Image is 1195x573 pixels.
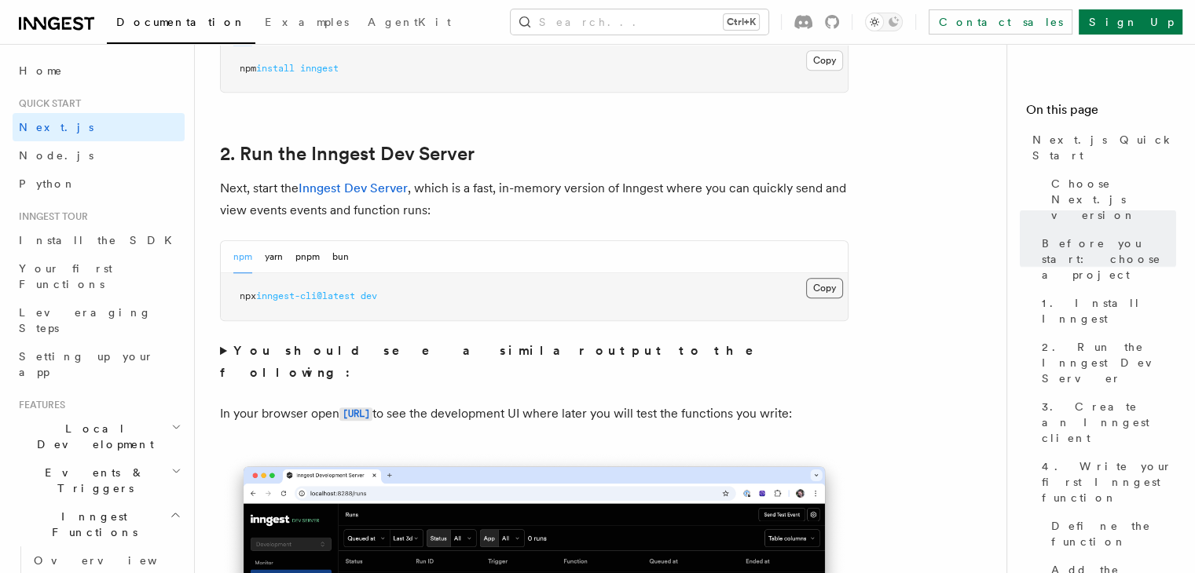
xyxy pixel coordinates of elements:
[13,342,185,386] a: Setting up your app
[806,50,843,71] button: Copy
[265,241,283,273] button: yarn
[13,458,185,502] button: Events & Triggers
[368,16,451,28] span: AgentKit
[295,241,320,273] button: pnpm
[13,226,185,254] a: Install the SDK
[1036,289,1176,333] a: 1. Install Inngest
[1042,339,1176,386] span: 2. Run the Inngest Dev Server
[13,414,185,458] button: Local Development
[1042,295,1176,327] span: 1. Install Inngest
[220,403,849,425] p: In your browser open to see the development UI where later you will test the functions you write:
[19,234,181,246] span: Install the SDK
[1026,126,1176,170] a: Next.js Quick Start
[1036,333,1176,392] a: 2. Run the Inngest Dev Server
[1079,9,1182,35] a: Sign Up
[1042,458,1176,505] span: 4. Write your first Inngest function
[13,465,171,496] span: Events & Triggers
[13,421,171,452] span: Local Development
[233,241,252,273] button: npm
[865,13,903,31] button: Toggle dark mode
[13,210,88,223] span: Inngest tour
[299,181,408,195] a: Inngest Dev Server
[806,278,843,298] button: Copy
[220,340,849,384] summary: You should see a similar output to the following:
[1042,399,1176,446] span: 3. Create an Inngest client
[1045,170,1176,229] a: Choose Next.js version
[240,290,256,301] span: npx
[511,9,768,35] button: Search...Ctrl+K
[34,554,196,567] span: Overview
[256,63,295,74] span: install
[256,290,355,301] span: inngest-cli@latest
[339,407,372,421] code: [URL]
[116,16,246,28] span: Documentation
[332,241,349,273] button: bun
[1036,452,1176,512] a: 4. Write your first Inngest function
[13,141,185,170] a: Node.js
[265,16,349,28] span: Examples
[13,57,185,85] a: Home
[358,5,460,42] a: AgentKit
[255,5,358,42] a: Examples
[19,121,93,133] span: Next.js
[13,509,170,540] span: Inngest Functions
[1042,235,1176,283] span: Before you start: choose a project
[13,170,185,198] a: Python
[19,306,152,334] span: Leveraging Steps
[1036,392,1176,452] a: 3. Create an Inngest client
[13,254,185,298] a: Your first Functions
[361,290,377,301] span: dev
[220,143,475,165] a: 2. Run the Inngest Dev Server
[13,502,185,546] button: Inngest Functions
[220,177,849,221] p: Next, start the , which is a fast, in-memory version of Inngest where you can quickly send and vi...
[19,350,154,378] span: Setting up your app
[1051,176,1176,223] span: Choose Next.js version
[1036,229,1176,289] a: Before you start: choose a project
[724,14,759,30] kbd: Ctrl+K
[240,63,256,74] span: npm
[1045,512,1176,556] a: Define the function
[929,9,1072,35] a: Contact sales
[107,5,255,44] a: Documentation
[13,97,81,110] span: Quick start
[339,406,372,421] a: [URL]
[19,177,76,190] span: Python
[13,399,65,411] span: Features
[19,149,93,162] span: Node.js
[1026,100,1176,126] h4: On this page
[19,262,112,290] span: Your first Functions
[1032,132,1176,163] span: Next.js Quick Start
[19,63,63,78] span: Home
[13,298,185,342] a: Leveraging Steps
[13,113,185,141] a: Next.js
[220,343,775,380] strong: You should see a similar output to the following:
[1051,518,1176,549] span: Define the function
[300,63,339,74] span: inngest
